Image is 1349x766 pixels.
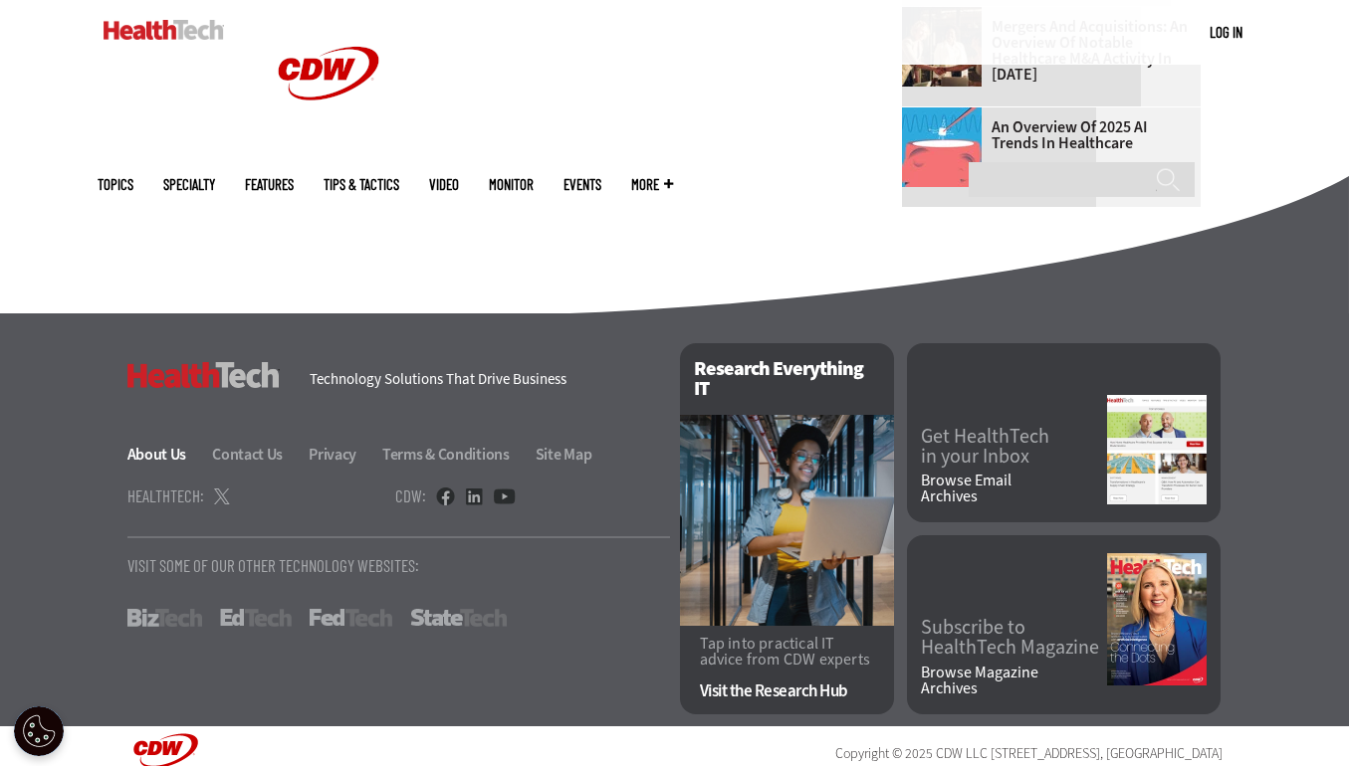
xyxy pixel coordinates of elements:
[98,177,133,192] span: Topics
[1106,744,1223,763] span: [GEOGRAPHIC_DATA]
[1100,744,1103,763] span: ,
[1107,553,1207,685] img: Summer 2025 cover
[212,444,306,465] a: Contact Us
[489,177,534,192] a: MonITor
[921,427,1107,467] a: Get HealthTechin your Inbox
[309,444,379,465] a: Privacy
[700,682,874,699] a: Visit the Research Hub
[127,487,204,504] h4: HealthTech:
[631,177,673,192] span: More
[410,609,507,627] a: StateTech
[700,636,874,668] p: Tap into practical IT advice from CDW experts
[835,744,933,763] span: Copyright © 2025
[382,444,533,465] a: Terms & Conditions
[936,744,1100,763] span: CDW LLC [STREET_ADDRESS]
[536,444,592,465] a: Site Map
[127,444,210,465] a: About Us
[127,362,280,388] h3: HealthTech
[310,372,655,387] h4: Technology Solutions That Drive Business
[220,609,292,627] a: EdTech
[14,706,64,756] button: Open Preferences
[245,177,294,192] a: Features
[254,131,403,152] a: CDW
[921,473,1107,504] a: Browse EmailArchives
[563,177,601,192] a: Events
[127,557,670,574] p: Visit Some Of Our Other Technology Websites:
[1107,395,1207,504] img: newsletter screenshot
[921,665,1107,696] a: Browse MagazineArchives
[395,487,426,504] h4: CDW:
[324,177,399,192] a: Tips & Tactics
[104,20,224,40] img: Home
[310,609,392,627] a: FedTech
[127,609,202,627] a: BizTech
[680,343,894,415] h2: Research Everything IT
[429,177,459,192] a: Video
[1210,23,1242,41] a: Log in
[163,177,215,192] span: Specialty
[14,706,64,756] div: Cookie Settings
[1210,22,1242,43] div: User menu
[921,618,1107,658] a: Subscribe toHealthTech Magazine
